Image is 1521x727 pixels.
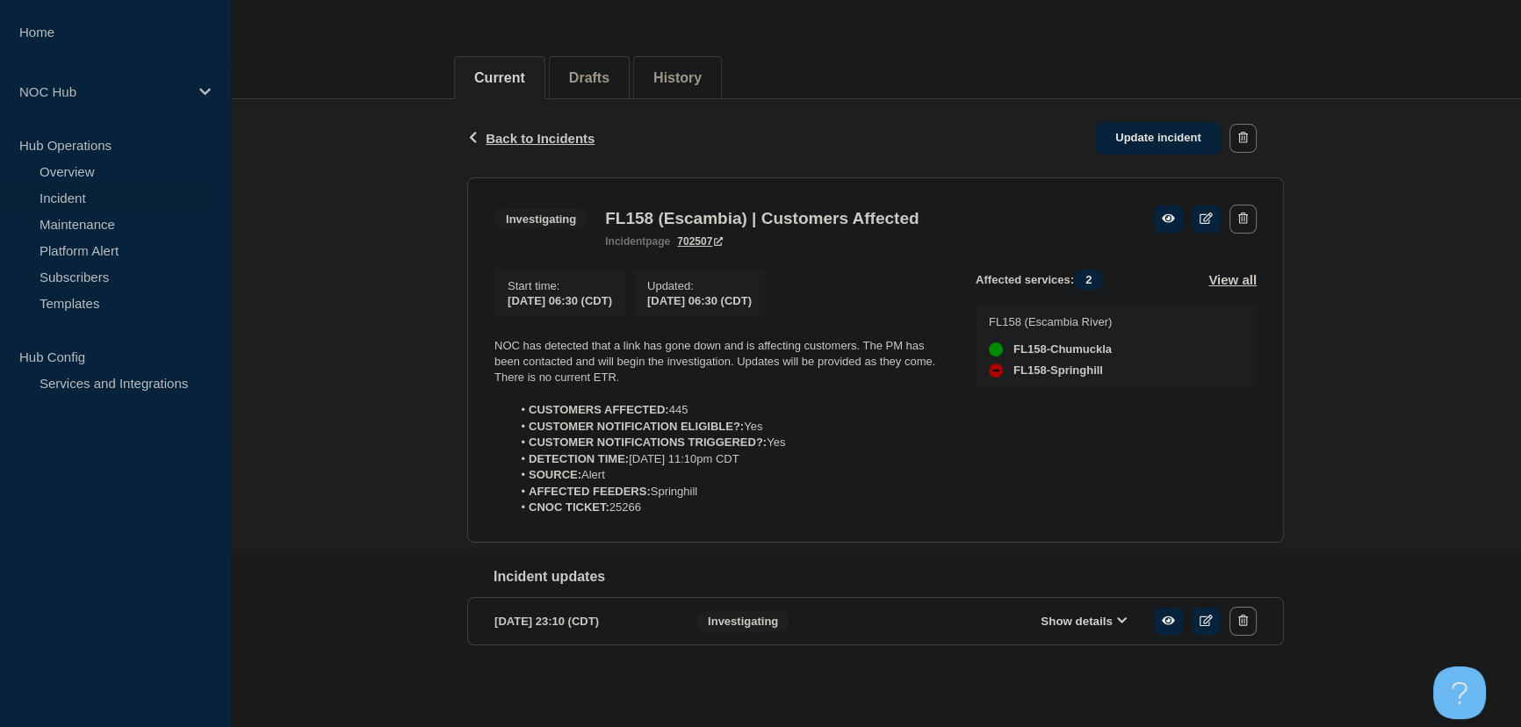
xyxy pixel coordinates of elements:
[1074,270,1103,290] span: 2
[529,435,767,449] strong: CUSTOMER NOTIFICATIONS TRIGGERED?:
[529,420,744,433] strong: CUSTOMER NOTIFICATION ELIGIBLE?:
[508,279,612,292] p: Start time :
[569,70,609,86] button: Drafts
[605,235,645,248] span: incident
[494,569,1284,585] h2: Incident updates
[486,131,595,146] span: Back to Incidents
[529,452,629,465] strong: DETECTION TIME:
[467,131,595,146] button: Back to Incidents
[605,235,670,248] p: page
[494,209,587,229] span: Investigating
[1013,363,1103,378] span: FL158-Springhill
[512,500,948,515] li: 25266
[1013,342,1112,356] span: FL158-Chumuckla
[512,402,948,418] li: 445
[1208,270,1257,290] button: View all
[976,270,1112,290] span: Affected services:
[512,484,948,500] li: Springhill
[474,70,525,86] button: Current
[989,342,1003,356] div: up
[19,84,188,99] p: NOC Hub
[696,611,789,631] span: Investigating
[512,467,948,483] li: Alert
[529,485,651,498] strong: AFFECTED FEEDERS:
[494,338,948,386] p: NOC has detected that a link has gone down and is affecting customers. The PM has been contacted ...
[989,363,1003,378] div: down
[1433,666,1486,719] iframe: Help Scout Beacon - Open
[605,209,919,228] h3: FL158 (Escambia) | Customers Affected
[512,451,948,467] li: [DATE] 11:10pm CDT
[529,500,609,514] strong: CNOC TICKET:
[512,419,948,435] li: Yes
[494,607,670,636] div: [DATE] 23:10 (CDT)
[508,294,612,307] span: [DATE] 06:30 (CDT)
[512,435,948,450] li: Yes
[647,279,752,292] p: Updated :
[1035,614,1132,629] button: Show details
[647,292,752,307] div: [DATE] 06:30 (CDT)
[529,403,669,416] strong: CUSTOMERS AFFECTED:
[677,235,723,248] a: 702507
[653,70,702,86] button: History
[989,315,1112,328] p: FL158 (Escambia River)
[529,468,581,481] strong: SOURCE:
[1096,122,1221,155] a: Update incident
